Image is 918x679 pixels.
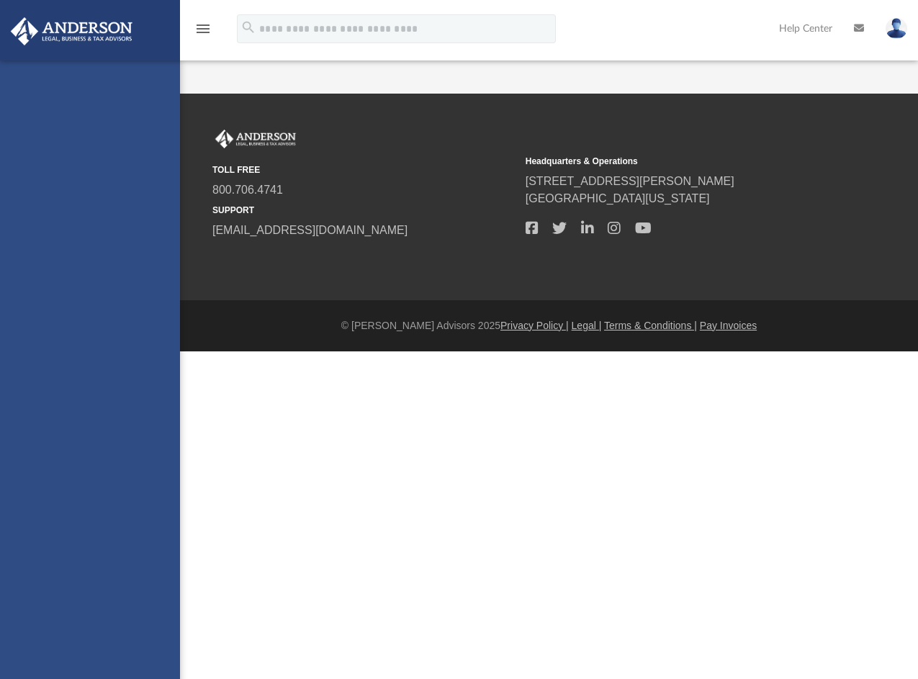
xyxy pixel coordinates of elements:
[700,320,757,331] a: Pay Invoices
[180,318,918,333] div: © [PERSON_NAME] Advisors 2025
[212,163,516,176] small: TOLL FREE
[212,130,299,148] img: Anderson Advisors Platinum Portal
[194,27,212,37] a: menu
[212,184,283,196] a: 800.706.4741
[886,18,907,39] img: User Pic
[526,192,710,204] a: [GEOGRAPHIC_DATA][US_STATE]
[194,20,212,37] i: menu
[6,17,137,45] img: Anderson Advisors Platinum Portal
[212,224,408,236] a: [EMAIL_ADDRESS][DOMAIN_NAME]
[572,320,602,331] a: Legal |
[500,320,569,331] a: Privacy Policy |
[604,320,697,331] a: Terms & Conditions |
[526,175,734,187] a: [STREET_ADDRESS][PERSON_NAME]
[240,19,256,35] i: search
[212,204,516,217] small: SUPPORT
[526,155,829,168] small: Headquarters & Operations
